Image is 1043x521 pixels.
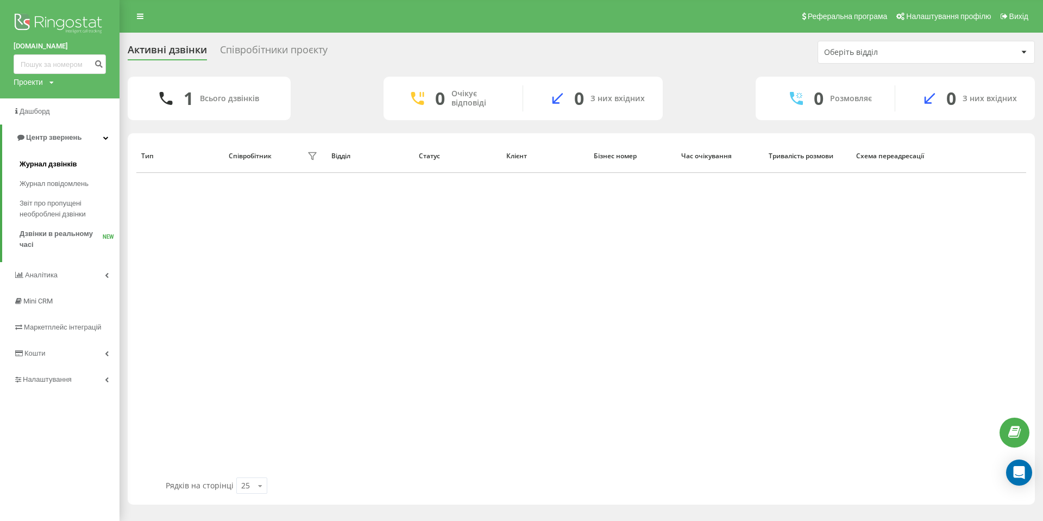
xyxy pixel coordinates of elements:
span: Журнал дзвінків [20,159,77,170]
div: 1 [184,88,193,109]
div: Розмовляє [830,94,872,103]
div: Схема переадресації [856,152,934,160]
div: 0 [435,88,445,109]
a: Звіт про пропущені необроблені дзвінки [20,194,120,224]
span: Mini CRM [23,297,53,305]
span: Аналiтика [25,271,58,279]
span: Кошти [24,349,45,357]
div: 0 [814,88,824,109]
img: Ringostat logo [14,11,106,38]
div: Бізнес номер [594,152,671,160]
span: Центр звернень [26,133,81,141]
input: Пошук за номером [14,54,106,74]
a: Центр звернень [2,125,120,151]
div: Тип [141,152,218,160]
div: Проекти [14,77,43,88]
div: З них вхідних [590,94,645,103]
div: Очікує відповіді [451,89,506,108]
div: Оберіть відділ [824,48,954,57]
div: 0 [574,88,584,109]
span: Звіт про пропущені необроблені дзвінки [20,198,114,220]
span: Налаштування профілю [906,12,991,21]
div: Клієнт [506,152,583,160]
div: Співробітник [229,152,272,160]
span: Маркетплейс інтеграцій [24,323,102,331]
span: Рядків на сторінці [166,480,234,491]
a: Журнал повідомлень [20,174,120,194]
span: Реферальна програма [808,12,888,21]
div: Open Intercom Messenger [1006,460,1032,486]
span: Дашборд [20,107,50,115]
a: Дзвінки в реальному часіNEW [20,224,120,255]
span: Журнал повідомлень [20,178,89,189]
div: 0 [946,88,956,109]
div: Співробітники проєкту [220,44,328,61]
div: Всього дзвінків [200,94,259,103]
div: Відділ [331,152,409,160]
div: Час очікування [681,152,758,160]
div: З них вхідних [963,94,1017,103]
a: [DOMAIN_NAME] [14,41,106,52]
div: Активні дзвінки [128,44,207,61]
div: Статус [419,152,496,160]
a: Журнал дзвінків [20,154,120,174]
div: 25 [241,480,250,491]
span: Дзвінки в реальному часі [20,228,103,250]
span: Налаштування [23,375,72,383]
span: Вихід [1009,12,1028,21]
div: Тривалість розмови [769,152,846,160]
